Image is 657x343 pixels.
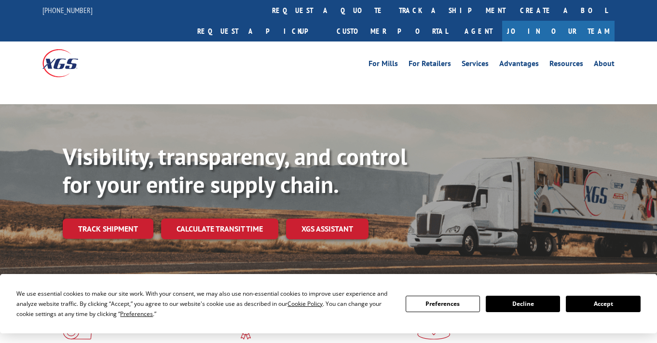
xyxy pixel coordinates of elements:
button: Accept [566,296,640,312]
a: XGS ASSISTANT [286,219,369,239]
button: Preferences [406,296,480,312]
a: For Retailers [409,60,451,70]
span: Cookie Policy [287,300,323,308]
a: Advantages [499,60,539,70]
button: Decline [486,296,560,312]
a: Calculate transit time [161,219,278,239]
a: Resources [549,60,583,70]
a: Customer Portal [329,21,455,41]
div: We use essential cookies to make our site work. With your consent, we may also use non-essential ... [16,288,394,319]
a: Track shipment [63,219,153,239]
b: Visibility, transparency, and control for your entire supply chain. [63,141,407,199]
a: Agent [455,21,502,41]
a: [PHONE_NUMBER] [42,5,93,15]
a: Services [462,60,489,70]
a: About [594,60,615,70]
a: Join Our Team [502,21,615,41]
span: Preferences [120,310,153,318]
a: For Mills [369,60,398,70]
a: Request a pickup [190,21,329,41]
